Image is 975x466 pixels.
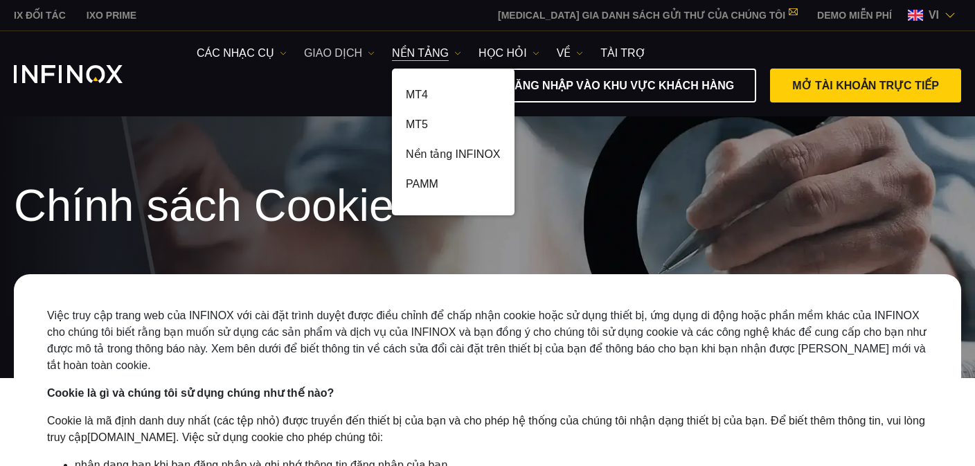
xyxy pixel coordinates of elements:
a: Các nhạc cụ [197,45,287,62]
a: MT4 [392,82,514,112]
font: NỀN TẢNG [392,47,449,59]
a: INFINOX [3,8,76,23]
font: IX ĐỐI TÁC [14,10,66,21]
a: [DOMAIN_NAME] [87,431,176,443]
font: PAMM [406,178,438,190]
font: MT4 [406,89,428,100]
a: [MEDICAL_DATA] GIA DANH SÁCH GỬI THƯ CỦA CHÚNG TÔI [487,10,807,21]
a: Học hỏi [478,45,539,62]
font: MỞ TÀI KHOẢN TRỰC TIẾP [792,80,939,91]
font: DEMO MIỄN PHÍ [817,10,892,21]
a: VỀ [557,45,584,62]
a: MT5 [392,112,514,142]
font: . Việc sử dụng cookie cho phép chúng tôi: [176,431,383,443]
font: [MEDICAL_DATA] GIA DANH SÁCH GỬI THƯ CỦA CHÚNG TÔI [498,10,785,21]
font: Học hỏi [478,47,527,59]
font: IXO PRIME [87,10,136,21]
a: ĐĂNG NHẬP VÀO KHU VỰC KHÁCH HÀNG [485,69,757,102]
a: Nền tảng INFINOX [392,142,514,172]
font: vi [929,9,939,21]
a: Biểu trưng INFINOX [14,65,155,83]
font: Nền tảng INFINOX [406,148,500,160]
a: GIAO DỊCH [304,45,375,62]
a: PAMM [392,172,514,201]
a: TÀI TRỢ [600,45,645,62]
font: Cookie là gì và chúng tôi sử dụng chúng như thế nào? [47,387,334,399]
font: Chính sách Cookie [14,180,394,231]
a: INFINOX [76,8,147,23]
font: VỀ [557,47,571,59]
a: THỰC ĐƠN INFINOX [807,8,902,23]
font: Việc truy cập trang web của INFINOX với cài đặt trình duyệt được điều chỉnh để chấp nhận cookie h... [47,310,926,371]
font: MT5 [406,118,428,130]
a: NỀN TẢNG [392,45,461,62]
font: Cookie là mã định danh duy nhất (các tệp nhỏ) được truyền đến thiết bị của bạn và cho phép hệ thố... [47,415,925,443]
font: ĐĂNG NHẬP VÀO KHU VỰC KHÁCH HÀNG [507,80,735,91]
font: Các nhạc cụ [197,47,274,59]
a: MỞ TÀI KHOẢN TRỰC TIẾP [770,69,961,102]
font: TÀI TRỢ [600,47,645,59]
font: GIAO DỊCH [304,47,362,59]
